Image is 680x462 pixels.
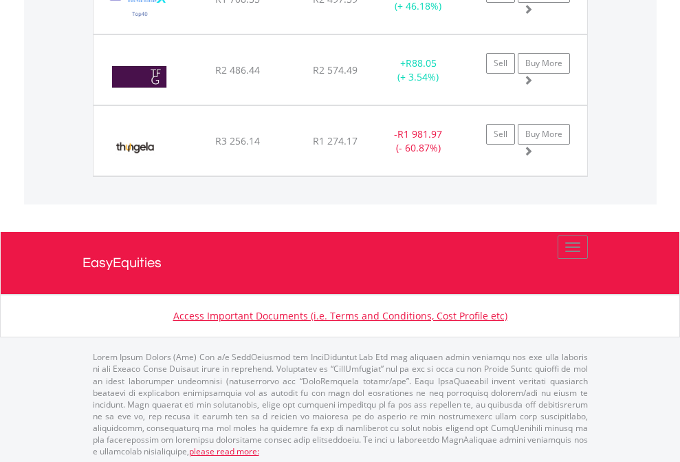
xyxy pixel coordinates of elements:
[397,127,442,140] span: R1 981.97
[518,124,570,145] a: Buy More
[215,63,260,76] span: R2 486.44
[189,445,259,457] a: please read more:
[173,309,507,322] a: Access Important Documents (i.e. Terms and Conditions, Cost Profile etc)
[83,232,598,294] a: EasyEquities
[486,124,515,145] a: Sell
[313,63,358,76] span: R2 574.49
[518,53,570,74] a: Buy More
[406,56,437,70] span: R88.05
[313,134,358,147] span: R1 274.17
[215,134,260,147] span: R3 256.14
[100,123,170,172] img: EQU.ZA.TGA.png
[375,56,461,84] div: + (+ 3.54%)
[100,52,178,101] img: EQU.ZA.TFG.png
[93,351,588,457] p: Lorem Ipsum Dolors (Ame) Con a/e SeddOeiusmod tem InciDiduntut Lab Etd mag aliquaen admin veniamq...
[375,127,461,155] div: - (- 60.87%)
[486,53,515,74] a: Sell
